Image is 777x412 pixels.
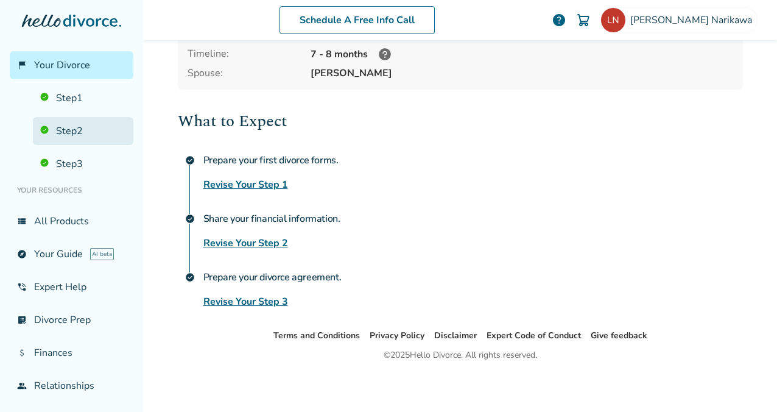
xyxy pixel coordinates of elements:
span: Your Divorce [34,59,90,72]
a: Schedule A Free Info Call [280,6,435,34]
span: [PERSON_NAME] Narikawa [630,13,757,27]
span: check_circle [185,214,195,224]
h4: Prepare your divorce agreement. [203,265,743,289]
span: view_list [17,216,27,226]
span: explore [17,249,27,259]
span: check_circle [185,155,195,165]
span: attach_money [17,348,27,358]
span: group [17,381,27,391]
li: Your Resources [10,178,133,202]
a: Step3 [33,150,133,178]
a: Terms and Conditions [273,330,360,341]
a: Expert Code of Conduct [487,330,581,341]
h2: What to Expect [178,109,743,133]
span: Spouse: [188,66,301,80]
span: list_alt_check [17,315,27,325]
span: flag_2 [17,60,27,70]
a: Step1 [33,84,133,112]
h4: Share your financial information. [203,207,743,231]
span: phone_in_talk [17,282,27,292]
div: Timeline: [188,47,301,62]
img: Cart [576,13,591,27]
li: Give feedback [591,329,647,343]
div: © 2025 Hello Divorce. All rights reserved. [384,348,537,363]
a: phone_in_talkExpert Help [10,273,133,301]
span: [PERSON_NAME] [311,66,733,80]
span: AI beta [90,248,114,260]
a: Revise Your Step 3 [203,294,288,309]
h4: Prepare your first divorce forms. [203,148,743,172]
a: Revise Your Step 2 [203,236,288,250]
span: check_circle [185,272,195,282]
img: lamiro29@gmail.com [601,8,625,32]
div: 7 - 8 months [311,47,733,62]
a: help [552,13,566,27]
a: list_alt_checkDivorce Prep [10,306,133,334]
a: Revise Your Step 1 [203,177,288,192]
a: flag_2Your Divorce [10,51,133,79]
iframe: Chat Widget [716,353,777,412]
a: Privacy Policy [370,330,424,341]
a: groupRelationships [10,372,133,400]
a: exploreYour GuideAI beta [10,240,133,268]
li: Disclaimer [434,329,477,343]
a: view_listAll Products [10,207,133,235]
a: Step2 [33,117,133,145]
a: attach_moneyFinances [10,339,133,367]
